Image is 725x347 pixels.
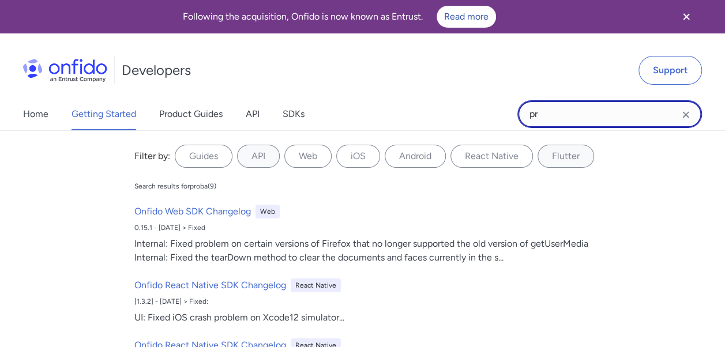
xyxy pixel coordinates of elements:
a: Home [23,98,48,130]
h6: Onfido Web SDK Changelog [134,205,251,218]
div: Filter by: [134,149,170,163]
label: Android [385,145,446,168]
label: API [237,145,280,168]
div: Following the acquisition, Onfido is now known as Entrust. [14,6,665,28]
label: Guides [175,145,232,168]
div: 0.15.1 - [DATE] > Fixed [134,223,600,232]
div: UI: Fixed iOS crash problem on Xcode12 simulator ... [134,311,600,325]
label: React Native [450,145,533,168]
a: SDKs [283,98,305,130]
label: Flutter [538,145,594,168]
img: Onfido Logo [23,59,107,82]
a: Getting Started [72,98,136,130]
label: iOS [336,145,380,168]
div: Search results for proba ( 9 ) [134,182,216,191]
input: Onfido search input field [517,100,702,128]
a: Onfido Web SDK ChangelogWeb0.15.1 - [DATE] > FixedInternal: Fixed problem on certain versions of ... [130,200,605,269]
div: Web [256,205,280,218]
div: React Native [291,278,341,292]
label: Web [284,145,332,168]
a: Read more [437,6,496,28]
div: Internal: Fixed problem on certain versions of Firefox that no longer supported the old version o... [134,237,600,265]
svg: Clear search field button [679,108,693,122]
svg: Close banner [679,10,693,24]
a: Support [638,56,702,85]
a: Product Guides [159,98,223,130]
h6: Onfido React Native SDK Changelog [134,278,286,292]
a: API [246,98,260,130]
button: Close banner [665,2,708,31]
h1: Developers [122,61,191,80]
div: [1.3.2] - [DATE] > Fixed: [134,297,600,306]
a: Onfido React Native SDK ChangelogReact Native[1.3.2] - [DATE] > Fixed:UI: Fixed iOS crash problem... [130,274,605,329]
